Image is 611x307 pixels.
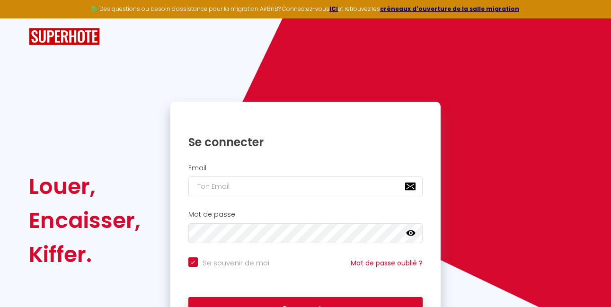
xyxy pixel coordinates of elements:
[29,237,141,272] div: Kiffer.
[188,135,423,149] h1: Se connecter
[329,5,338,13] a: ICI
[29,203,141,237] div: Encaisser,
[188,164,423,172] h2: Email
[188,211,423,219] h2: Mot de passe
[29,28,100,45] img: SuperHote logo
[188,176,423,196] input: Ton Email
[380,5,519,13] a: créneaux d'ouverture de la salle migration
[29,169,141,203] div: Louer,
[351,258,423,268] a: Mot de passe oublié ?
